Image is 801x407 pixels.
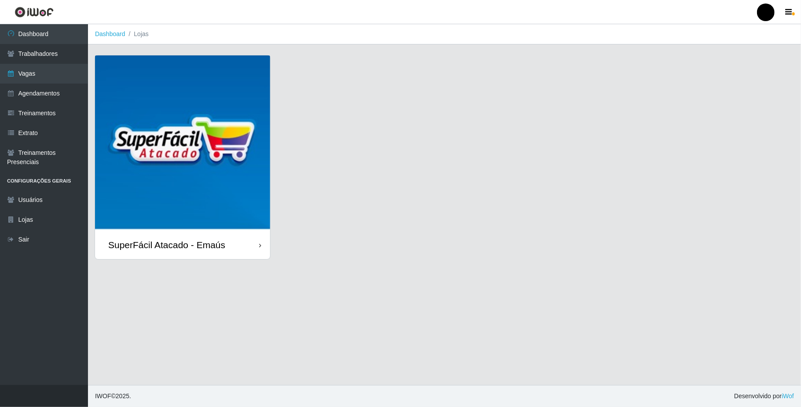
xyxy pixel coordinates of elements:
[95,392,131,401] span: © 2025 .
[782,392,794,400] a: iWof
[15,7,54,18] img: CoreUI Logo
[95,55,270,231] img: cardImg
[95,392,111,400] span: IWOF
[95,55,270,259] a: SuperFácil Atacado - Emaús
[88,24,801,44] nav: breadcrumb
[125,29,149,39] li: Lojas
[734,392,794,401] span: Desenvolvido por
[95,30,125,37] a: Dashboard
[108,239,225,250] div: SuperFácil Atacado - Emaús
